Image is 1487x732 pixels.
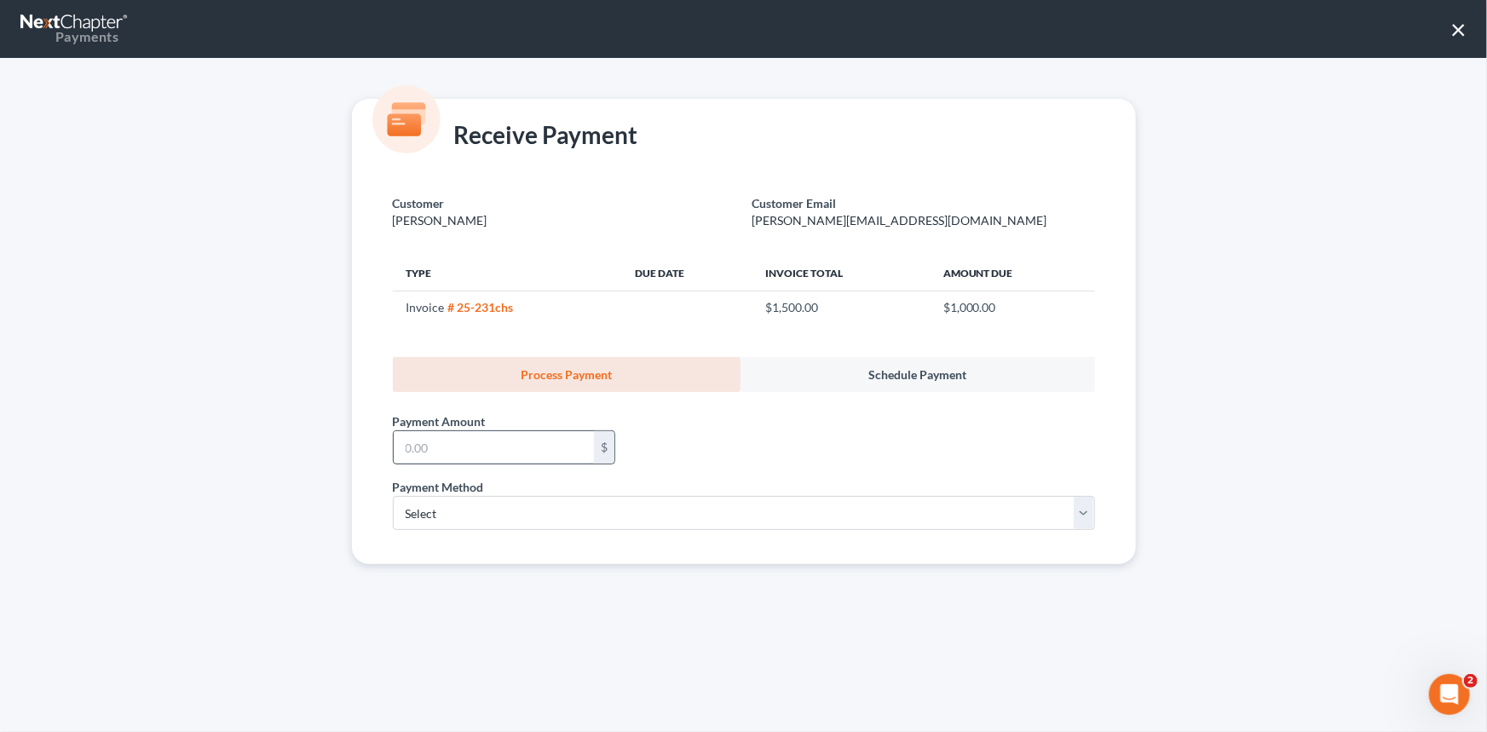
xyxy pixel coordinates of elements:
[594,431,614,464] div: $
[752,212,1095,229] p: [PERSON_NAME][EMAIL_ADDRESS][DOMAIN_NAME]
[393,194,445,212] label: Customer
[393,212,735,229] p: [PERSON_NAME]
[752,291,930,323] td: $1,500.00
[393,480,484,494] span: Payment Method
[393,256,621,291] th: Type
[20,9,130,49] a: Payments
[930,291,1095,323] td: $1,000.00
[752,256,930,291] th: Invoice Total
[394,431,594,464] input: 0.00
[621,256,752,291] th: Due Date
[1450,15,1467,43] button: ×
[930,256,1095,291] th: Amount Due
[752,194,837,212] label: Customer Email
[393,414,486,429] span: Payment Amount
[1429,674,1470,715] iframe: Intercom live chat
[20,27,118,46] div: Payments
[406,300,445,314] span: Invoice
[1464,674,1478,688] span: 2
[393,119,638,153] div: Receive Payment
[393,357,741,392] a: Process Payment
[741,357,1095,392] a: Schedule Payment
[448,300,514,314] strong: # 25-231chs
[372,85,441,153] img: icon-card-7b25198184e2a804efa62d31be166a52b8f3802235d01b8ac243be8adfaa5ebc.svg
